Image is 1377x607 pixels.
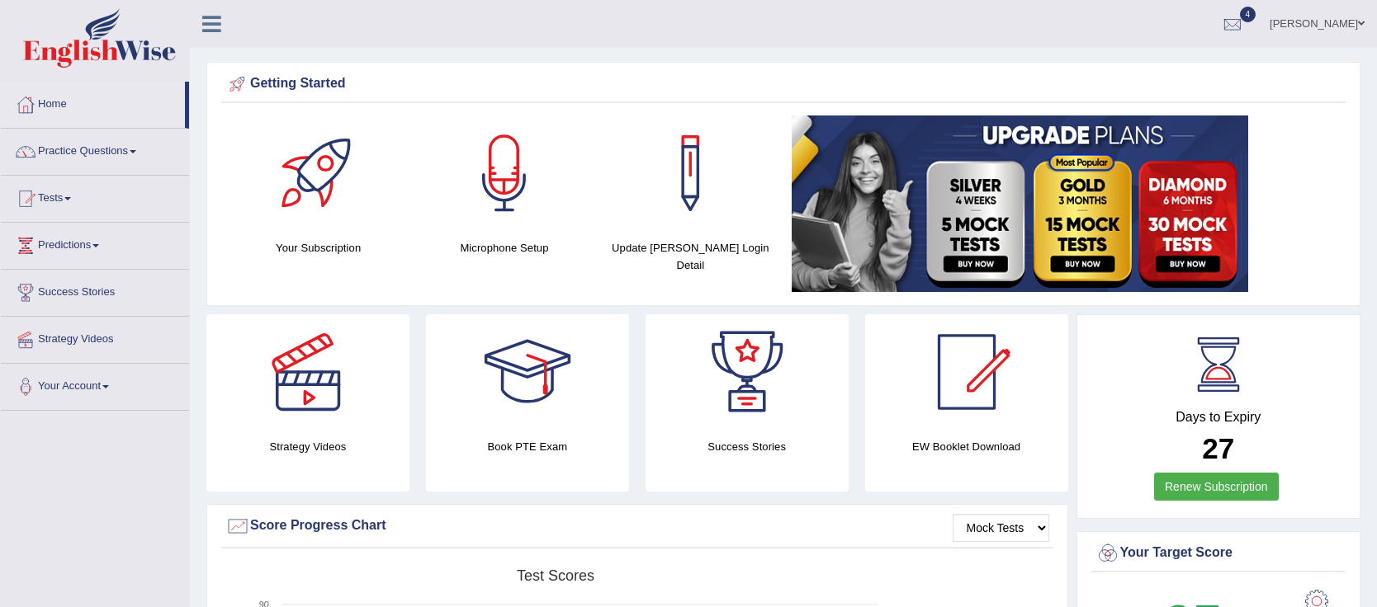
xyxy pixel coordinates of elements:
[225,72,1342,96] div: Getting Started
[1095,541,1342,566] div: Your Target Score
[225,514,1049,539] div: Score Progress Chart
[1240,7,1256,22] span: 4
[1202,432,1234,464] b: 27
[206,438,409,455] h4: Strategy Videos
[606,239,775,274] h4: Update [PERSON_NAME] Login Detail
[419,239,589,256] h4: Microphone Setup
[234,239,403,256] h4: Your Subscription
[517,567,594,584] tspan: Test scores
[1,270,189,311] a: Success Stories
[1,223,189,264] a: Predictions
[426,438,629,455] h4: Book PTE Exam
[1,317,189,358] a: Strategy Videos
[1,364,189,405] a: Your Account
[792,115,1248,292] img: small5.jpg
[646,438,849,455] h4: Success Stories
[1,129,189,170] a: Practice Questions
[1,176,189,217] a: Tests
[1154,473,1279,501] a: Renew Subscription
[865,438,1068,455] h4: EW Booklet Download
[1095,410,1342,425] h4: Days to Expiry
[1,82,185,123] a: Home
